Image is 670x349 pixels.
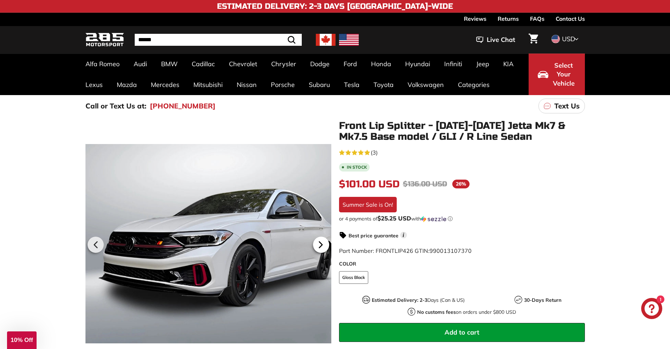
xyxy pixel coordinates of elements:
img: Logo_285_Motorsport_areodynamics_components [85,32,124,48]
button: Select Your Vehicle [529,54,585,95]
div: Summer Sale is On! [339,197,397,212]
a: Lexus [78,74,110,95]
span: Part Number: FRONTLIP426 GTIN: [339,247,472,254]
p: Days (Can & US) [372,297,465,304]
span: Add to cart [445,328,479,336]
span: Live Chat [487,35,515,44]
a: Ford [337,54,364,74]
a: Cart [524,28,542,52]
a: Alfa Romeo [78,54,127,74]
img: Sezzle [421,216,446,222]
a: Jeep [469,54,496,74]
span: 10% Off [11,337,33,343]
a: Volkswagen [401,74,451,95]
label: COLOR [339,260,585,268]
a: Contact Us [556,13,585,25]
span: $25.25 USD [377,214,411,222]
span: (3) [371,148,378,157]
a: 5.0 rating (3 votes) [339,148,585,157]
a: Cadillac [185,54,222,74]
a: Mitsubishi [186,74,230,95]
a: Mercedes [144,74,186,95]
a: Chrysler [264,54,303,74]
span: i [400,232,407,238]
a: Porsche [264,74,302,95]
div: or 4 payments of$25.25 USDwithSezzle Click to learn more about Sezzle [339,215,585,222]
a: Subaru [302,74,337,95]
p: Text Us [554,101,580,111]
a: FAQs [530,13,544,25]
h4: Estimated Delivery: 2-3 Days [GEOGRAPHIC_DATA]-Wide [217,2,453,11]
p: on orders under $800 USD [417,309,516,316]
a: [PHONE_NUMBER] [150,101,216,111]
a: Chevrolet [222,54,264,74]
a: Dodge [303,54,337,74]
div: 10% Off [7,331,37,349]
strong: 30-Days Return [524,297,561,303]
a: Text Us [538,99,585,113]
a: Toyota [366,74,401,95]
a: Nissan [230,74,264,95]
span: Select Your Vehicle [552,61,576,88]
a: Infiniti [437,54,469,74]
a: Categories [451,74,497,95]
a: Reviews [464,13,486,25]
a: Mazda [110,74,144,95]
a: Tesla [337,74,366,95]
span: 26% [452,180,470,188]
button: Add to cart [339,323,585,342]
strong: Estimated Delivery: 2-3 [372,297,427,303]
span: 990013107370 [429,247,472,254]
p: Call or Text Us at: [85,101,146,111]
inbox-online-store-chat: Shopify online store chat [639,298,664,321]
strong: No customs fees [417,309,456,315]
button: Live Chat [467,31,524,49]
span: $136.00 USD [403,180,447,188]
strong: Best price guarantee [349,232,398,239]
a: Hyundai [398,54,437,74]
div: or 4 payments of with [339,215,585,222]
b: In stock [347,165,367,169]
h1: Front Lip Splitter - [DATE]-[DATE] Jetta Mk7 & Mk7.5 Base model / GLI / R Line Sedan [339,120,585,142]
a: KIA [496,54,521,74]
a: BMW [154,54,185,74]
a: Audi [127,54,154,74]
span: USD [562,35,575,43]
a: Honda [364,54,398,74]
input: Search [135,34,302,46]
span: $101.00 USD [339,178,400,190]
a: Returns [498,13,519,25]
